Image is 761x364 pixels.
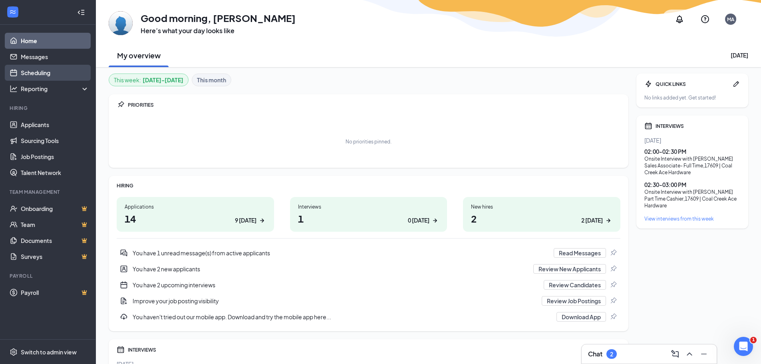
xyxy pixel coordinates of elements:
[117,277,620,293] div: You have 2 upcoming interviews
[408,216,429,225] div: 0 [DATE]
[588,350,602,358] h3: Chat
[471,203,612,210] div: New hires
[731,51,748,59] div: [DATE]
[133,265,529,273] div: You have 2 new applicants
[133,249,549,257] div: You have 1 unread message(s) from active applicants
[298,203,439,210] div: Interviews
[10,348,18,356] svg: Settings
[21,284,89,300] a: PayrollCrown
[77,8,85,16] svg: Collapse
[734,337,753,356] iframe: Intercom live chat
[21,49,89,65] a: Messages
[609,265,617,273] svg: Pin
[21,201,89,217] a: OnboardingCrown
[610,351,613,358] div: 2
[609,249,617,257] svg: Pin
[117,277,620,293] a: CalendarNewYou have 2 upcoming interviewsReview CandidatesPin
[644,80,652,88] svg: Bolt
[542,296,606,306] button: Review Job Postings
[21,217,89,233] a: TeamCrown
[125,203,266,210] div: Applications
[141,11,296,25] h1: Good morning, [PERSON_NAME]
[21,33,89,49] a: Home
[117,101,125,109] svg: Pin
[727,16,734,23] div: MA
[120,281,128,289] svg: CalendarNew
[21,249,89,265] a: SurveysCrown
[10,85,18,93] svg: Analysis
[604,217,612,225] svg: ArrowRight
[699,349,709,359] svg: Minimize
[750,337,757,343] span: 1
[544,280,606,290] button: Review Candidates
[117,261,620,277] a: UserEntityYou have 2 new applicantsReview New ApplicantsPin
[644,136,740,144] div: [DATE]
[125,212,266,225] h1: 14
[533,264,606,274] button: Review New Applicants
[670,349,680,359] svg: ComposeMessage
[732,80,740,88] svg: Pen
[609,313,617,321] svg: Pin
[463,197,620,232] a: New hires22 [DATE]ArrowRight
[258,217,266,225] svg: ArrowRight
[117,261,620,277] div: You have 2 new applicants
[644,215,740,222] a: View interviews from this week
[21,117,89,133] a: Applicants
[609,281,617,289] svg: Pin
[120,249,128,257] svg: DoubleChatActive
[117,293,620,309] a: DocumentAddImprove your job posting visibilityReview Job PostingsPin
[109,11,133,35] img: Mark Anderson
[290,197,447,232] a: Interviews10 [DATE]ArrowRight
[644,155,740,162] div: Onsite Interview with [PERSON_NAME]
[133,313,552,321] div: You haven't tried out our mobile app. Download and try the mobile app here...
[554,248,606,258] button: Read Messages
[431,217,439,225] svg: ArrowRight
[10,189,87,195] div: Team Management
[197,76,226,84] b: This month
[117,245,620,261] div: You have 1 unread message(s) from active applicants
[683,348,696,360] button: ChevronUp
[644,162,740,176] div: Sales Associate- Full Time , 17609 | Coal Creek Ace Hardware
[697,348,710,360] button: Minimize
[120,297,128,305] svg: DocumentAdd
[143,76,183,84] b: [DATE] - [DATE]
[644,122,652,130] svg: Calendar
[581,216,603,225] div: 2 [DATE]
[117,309,620,325] div: You haven't tried out our mobile app. Download and try the mobile app here...
[117,245,620,261] a: DoubleChatActiveYou have 1 unread message(s) from active applicantsRead MessagesPin
[644,147,740,155] div: 02:00 - 02:30 PM
[700,14,710,24] svg: QuestionInfo
[656,123,740,129] div: INTERVIEWS
[21,165,89,181] a: Talent Network
[556,312,606,322] button: Download App
[609,297,617,305] svg: Pin
[21,85,89,93] div: Reporting
[120,313,128,321] svg: Download
[117,293,620,309] div: Improve your job posting visibility
[669,348,682,360] button: ComposeMessage
[656,81,729,88] div: QUICK LINKS
[644,189,740,195] div: Onsite Interview with [PERSON_NAME]
[685,349,694,359] svg: ChevronUp
[21,133,89,149] a: Sourcing Tools
[644,181,740,189] div: 02:30 - 03:00 PM
[346,138,391,145] div: No priorities pinned.
[21,348,77,356] div: Switch to admin view
[644,195,740,209] div: Part Time Cashier , 17609 | Coal Creek Ace Hardware
[471,212,612,225] h1: 2
[117,182,620,189] div: HIRING
[235,216,256,225] div: 9 [DATE]
[141,26,296,35] h3: Here’s what your day looks like
[117,50,161,60] h2: My overview
[133,297,537,305] div: Improve your job posting visibility
[21,233,89,249] a: DocumentsCrown
[128,346,620,353] div: INTERVIEWS
[117,346,125,354] svg: Calendar
[9,8,17,16] svg: WorkstreamLogo
[117,309,620,325] a: DownloadYou haven't tried out our mobile app. Download and try the mobile app here...Download AppPin
[10,105,87,111] div: Hiring
[114,76,183,84] div: This week :
[120,265,128,273] svg: UserEntity
[10,273,87,279] div: Payroll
